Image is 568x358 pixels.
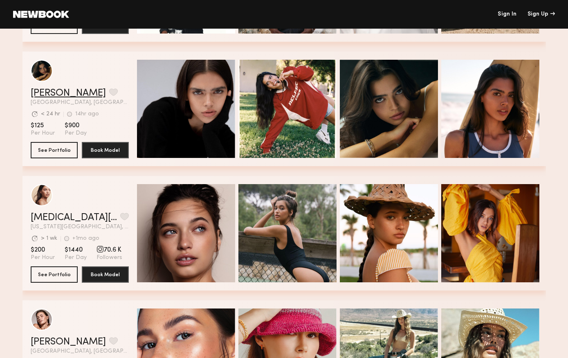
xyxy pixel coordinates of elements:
[65,130,87,137] span: Per Day
[82,142,129,158] button: Book Model
[72,236,99,241] div: +1mo ago
[31,224,129,230] span: [US_STATE][GEOGRAPHIC_DATA], [GEOGRAPHIC_DATA]
[498,11,516,17] a: Sign In
[65,246,87,254] span: $1440
[31,122,55,130] span: $125
[31,213,117,223] a: [MEDICAL_DATA][PERSON_NAME]
[65,254,87,261] span: Per Day
[41,236,57,241] div: > 1 wk
[97,246,122,254] span: 70.6 K
[31,254,55,261] span: Per Hour
[82,266,129,283] button: Book Model
[528,11,555,17] div: Sign Up
[31,349,129,354] span: [GEOGRAPHIC_DATA], [GEOGRAPHIC_DATA]
[65,122,87,130] span: $900
[31,246,55,254] span: $200
[31,100,129,106] span: [GEOGRAPHIC_DATA], [GEOGRAPHIC_DATA]
[31,337,106,347] a: [PERSON_NAME]
[31,142,78,158] button: See Portfolio
[31,266,78,283] button: See Portfolio
[97,254,122,261] span: Followers
[31,88,106,98] a: [PERSON_NAME]
[31,130,55,137] span: Per Hour
[75,111,99,117] div: 14hr ago
[41,111,60,117] div: < 24 hr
